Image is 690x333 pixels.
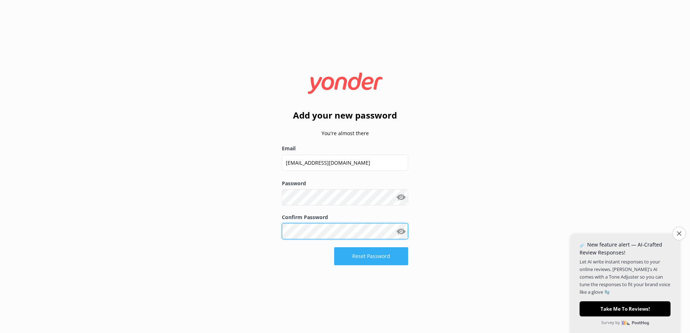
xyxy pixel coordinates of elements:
[282,108,408,122] h2: Add your new password
[282,213,408,221] label: Confirm Password
[282,145,408,152] label: Email
[282,155,408,171] input: user@emailaddress.com
[282,179,408,187] label: Password
[394,224,408,239] button: Show password
[394,190,408,205] button: Show password
[282,129,408,137] p: You're almost there
[334,247,408,265] button: Reset Password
